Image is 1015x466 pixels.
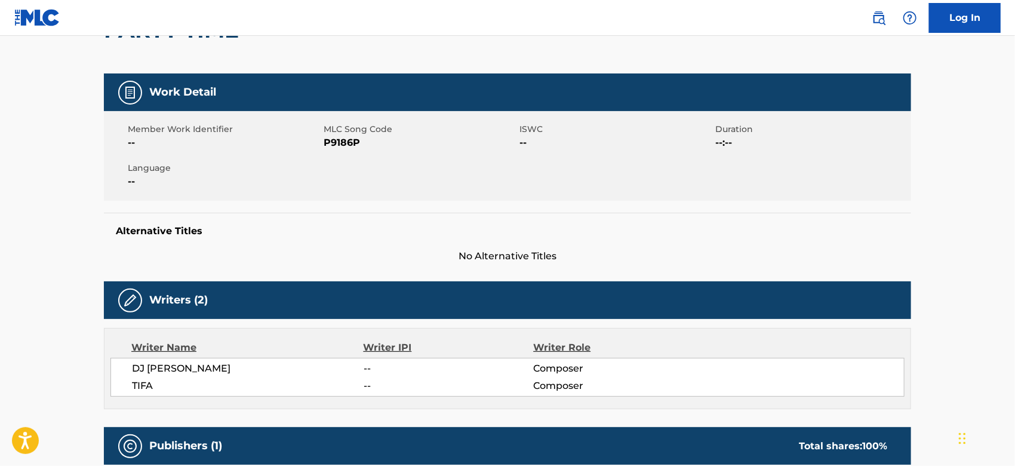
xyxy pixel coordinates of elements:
[364,341,534,355] div: Writer IPI
[862,440,887,452] span: 100 %
[799,439,887,453] div: Total shares:
[872,11,886,25] img: search
[519,123,712,136] span: ISWC
[123,85,137,100] img: Work Detail
[533,341,688,355] div: Writer Role
[324,123,516,136] span: MLC Song Code
[104,249,911,263] span: No Alternative Titles
[533,379,688,393] span: Composer
[123,293,137,308] img: Writers
[715,136,908,150] span: --:--
[128,162,321,174] span: Language
[149,439,222,453] h5: Publishers (1)
[14,9,60,26] img: MLC Logo
[131,341,364,355] div: Writer Name
[132,379,364,393] span: TIFA
[955,409,1015,466] iframe: Chat Widget
[898,6,922,30] div: Help
[364,361,533,376] span: --
[867,6,891,30] a: Public Search
[324,136,516,150] span: P9186P
[959,421,966,456] div: Drag
[149,85,216,99] h5: Work Detail
[116,225,899,237] h5: Alternative Titles
[128,136,321,150] span: --
[929,3,1001,33] a: Log In
[123,439,137,453] img: Publishers
[903,11,917,25] img: help
[533,361,688,376] span: Composer
[519,136,712,150] span: --
[128,174,321,189] span: --
[132,361,364,376] span: DJ [PERSON_NAME]
[149,293,208,307] h5: Writers (2)
[364,379,533,393] span: --
[715,123,908,136] span: Duration
[128,123,321,136] span: Member Work Identifier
